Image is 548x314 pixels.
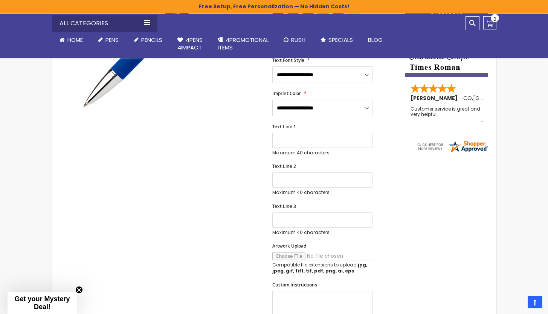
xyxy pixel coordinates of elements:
p: Compatible file extensions to upload: [272,262,372,274]
div: Get your Mystery Deal!Close teaser [8,292,77,314]
span: Home [67,36,83,44]
span: Custom Instructions [272,282,317,288]
span: 4PROMOTIONAL ITEMS [218,36,269,51]
span: Pencils [141,36,162,44]
p: Maximum 40 characters [272,150,372,156]
span: - , [460,94,528,102]
span: Imprint Color [272,90,301,97]
a: Pencils [126,32,170,48]
strong: jpg, jpeg, gif, tiff, tif, pdf, png, ai, eps [272,262,367,274]
a: 4pens.com certificate URL [416,148,488,155]
button: Close teaser [75,286,83,294]
img: 4pens.com widget logo [416,140,488,153]
a: 4PROMOTIONALITEMS [210,32,276,56]
span: Pens [105,36,119,44]
span: Text Line 1 [272,123,296,130]
span: 4Pens 4impact [177,36,203,51]
span: [GEOGRAPHIC_DATA] [473,94,528,102]
span: Artwork Upload [272,243,306,249]
iframe: Google Customer Reviews [486,294,548,314]
a: Home [52,32,90,48]
span: Text Line 2 [272,163,296,169]
a: Blog [360,32,390,48]
div: All Categories [52,15,157,32]
p: Maximum 40 characters [272,229,372,235]
a: Rush [276,32,313,48]
span: 0 [493,15,496,23]
span: Specials [328,36,353,44]
div: Customer service is great and very helpful [411,106,484,123]
span: Text Line 3 [272,203,296,209]
a: Pens [90,32,126,48]
span: CO [463,94,472,102]
span: [PERSON_NAME] [411,94,460,102]
span: Text Font Style [272,57,304,63]
a: Specials [313,32,360,48]
span: Get your Mystery Deal! [14,295,70,311]
a: 4Pens4impact [170,32,210,56]
span: Rush [291,36,305,44]
a: 0 [483,16,496,29]
p: Maximum 40 characters [272,189,372,195]
span: Blog [368,36,383,44]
